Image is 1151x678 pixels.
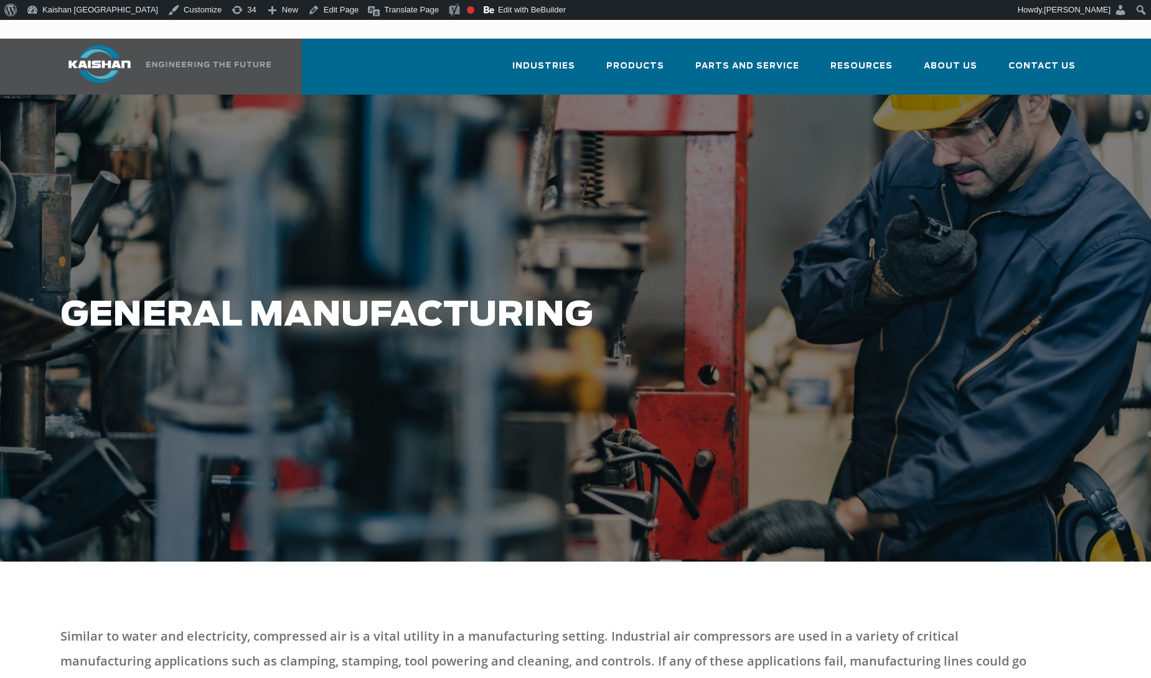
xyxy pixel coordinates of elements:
[830,50,893,92] a: Resources
[467,6,474,14] div: Focus keyphrase not set
[924,50,977,92] a: About Us
[830,59,893,73] span: Resources
[53,45,146,83] img: kaishan logo
[1008,50,1076,92] a: Contact Us
[606,59,664,73] span: Products
[512,59,575,73] span: Industries
[695,50,799,92] a: Parts and Service
[695,59,799,73] span: Parts and Service
[146,62,271,67] img: Engineering the future
[924,59,977,73] span: About Us
[1044,5,1111,14] span: [PERSON_NAME]
[512,50,575,92] a: Industries
[606,50,664,92] a: Products
[53,39,273,95] a: Kaishan USA
[1008,59,1076,73] span: Contact Us
[60,296,917,335] h1: GENERAL MANUFACTURING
